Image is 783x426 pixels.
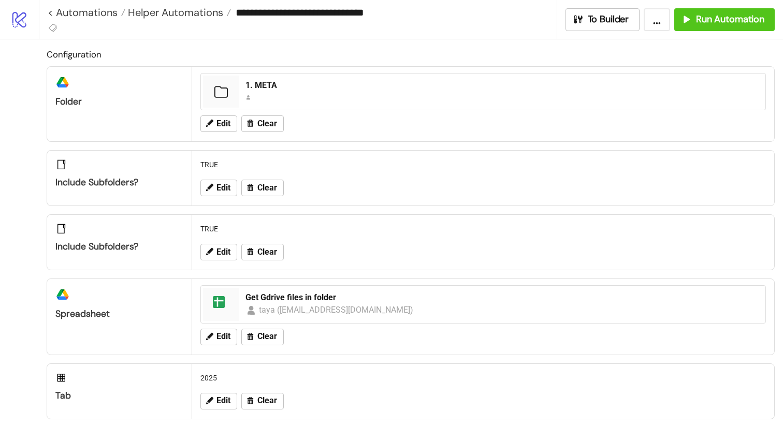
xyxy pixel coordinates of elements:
[259,303,414,316] div: taya ([EMAIL_ADDRESS][DOMAIN_NAME])
[245,80,759,91] div: 1. META
[55,390,183,402] div: Tab
[216,332,230,341] span: Edit
[241,393,284,409] button: Clear
[55,96,183,108] div: Folder
[257,396,277,405] span: Clear
[241,244,284,260] button: Clear
[241,180,284,196] button: Clear
[241,115,284,132] button: Clear
[245,292,759,303] div: Get Gdrive files in folder
[200,244,237,260] button: Edit
[588,13,629,25] span: To Builder
[47,48,775,61] h2: Configuration
[216,119,230,128] span: Edit
[200,329,237,345] button: Edit
[257,183,277,193] span: Clear
[257,332,277,341] span: Clear
[55,308,183,320] div: Spreadsheet
[200,115,237,132] button: Edit
[216,396,230,405] span: Edit
[48,7,125,18] a: < Automations
[257,247,277,257] span: Clear
[196,219,770,239] div: TRUE
[200,180,237,196] button: Edit
[125,6,223,19] span: Helper Automations
[241,329,284,345] button: Clear
[55,241,183,253] div: Include subfolders?
[196,368,770,388] div: 2025
[257,119,277,128] span: Clear
[200,393,237,409] button: Edit
[216,247,230,257] span: Edit
[644,8,670,31] button: ...
[696,13,764,25] span: Run Automation
[55,177,183,188] div: Include subfolders?
[565,8,640,31] button: To Builder
[216,183,230,193] span: Edit
[674,8,775,31] button: Run Automation
[196,155,770,174] div: TRUE
[125,7,231,18] a: Helper Automations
